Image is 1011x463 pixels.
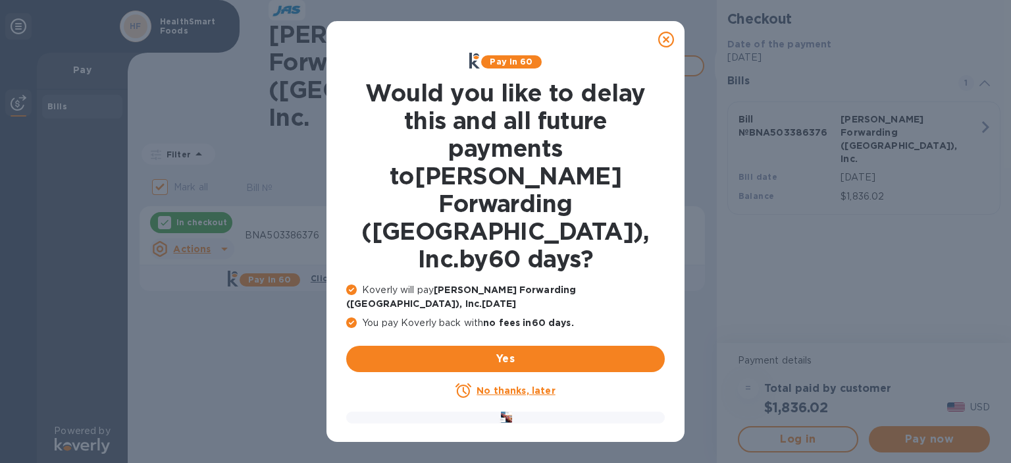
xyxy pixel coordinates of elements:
span: Yes [357,351,654,367]
h1: Would you like to delay this and all future payments to [PERSON_NAME] Forwarding ([GEOGRAPHIC_DAT... [346,79,665,273]
button: Yes [346,346,665,372]
p: Koverly will pay [346,283,665,311]
u: No thanks, later [477,385,555,396]
b: no fees in 60 days . [483,317,573,328]
b: Pay in 60 [490,57,532,67]
p: You pay Koverly back with [346,316,665,330]
b: [PERSON_NAME] Forwarding ([GEOGRAPHIC_DATA]), Inc. [DATE] [346,285,576,309]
